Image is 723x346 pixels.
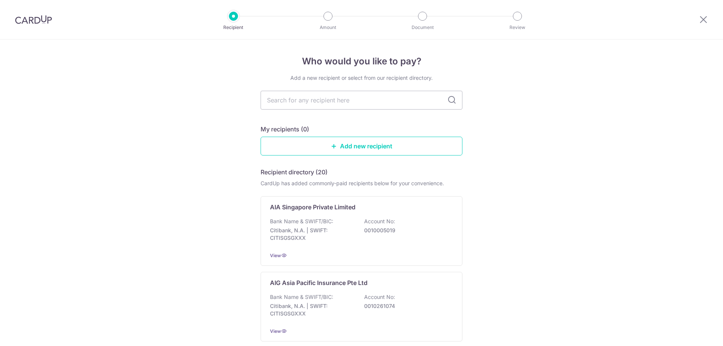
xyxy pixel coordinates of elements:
[270,253,281,258] a: View
[270,293,333,301] p: Bank Name & SWIFT/BIC:
[270,278,368,287] p: AIG Asia Pacific Insurance Pte Ltd
[261,168,328,177] h5: Recipient directory (20)
[261,180,462,187] div: CardUp has added commonly-paid recipients below for your convenience.
[270,203,355,212] p: AIA Singapore Private Limited
[300,24,356,31] p: Amount
[364,302,448,310] p: 0010261074
[270,302,354,317] p: Citibank, N.A. | SWIFT: CITISGSGXXX
[270,218,333,225] p: Bank Name & SWIFT/BIC:
[364,293,395,301] p: Account No:
[261,137,462,155] a: Add new recipient
[270,227,354,242] p: Citibank, N.A. | SWIFT: CITISGSGXXX
[206,24,261,31] p: Recipient
[364,218,395,225] p: Account No:
[15,15,52,24] img: CardUp
[395,24,450,31] p: Document
[270,328,281,334] a: View
[364,227,448,234] p: 0010005019
[490,24,545,31] p: Review
[261,91,462,110] input: Search for any recipient here
[261,55,462,68] h4: Who would you like to pay?
[261,125,309,134] h5: My recipients (0)
[261,74,462,82] div: Add a new recipient or select from our recipient directory.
